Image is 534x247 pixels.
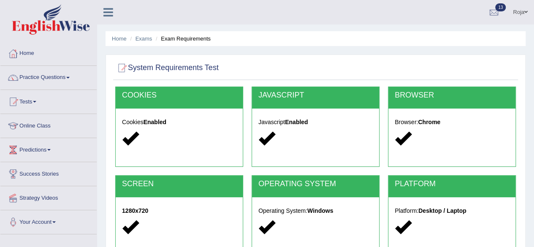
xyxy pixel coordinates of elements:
[285,119,308,125] strong: Enabled
[258,180,373,188] h2: OPERATING SYSTEM
[115,62,219,74] h2: System Requirements Test
[0,42,97,63] a: Home
[0,114,97,135] a: Online Class
[144,119,166,125] strong: Enabled
[418,207,466,214] strong: Desktop / Laptop
[495,3,506,11] span: 13
[395,208,509,214] h5: Platform:
[154,35,211,43] li: Exam Requirements
[122,91,236,100] h2: COOKIES
[122,180,236,188] h2: SCREEN
[112,35,127,42] a: Home
[258,119,373,125] h5: Javascript
[258,91,373,100] h2: JAVASCRIPT
[0,90,97,111] a: Tests
[258,208,373,214] h5: Operating System:
[0,162,97,183] a: Success Stories
[395,180,509,188] h2: PLATFORM
[136,35,152,42] a: Exams
[0,66,97,87] a: Practice Questions
[307,207,333,214] strong: Windows
[0,186,97,207] a: Strategy Videos
[395,119,509,125] h5: Browser:
[418,119,440,125] strong: Chrome
[122,207,148,214] strong: 1280x720
[395,91,509,100] h2: BROWSER
[122,119,236,125] h5: Cookies
[0,138,97,159] a: Predictions
[0,210,97,231] a: Your Account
